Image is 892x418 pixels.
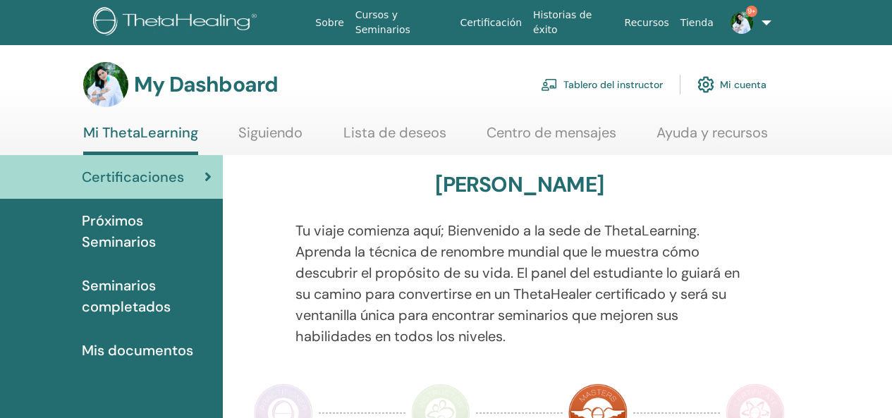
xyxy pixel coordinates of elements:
img: chalkboard-teacher.svg [541,78,558,91]
span: Próximos Seminarios [82,210,212,252]
a: Centro de mensajes [487,124,616,152]
a: Ayuda y recursos [656,124,768,152]
h3: My Dashboard [134,72,278,97]
span: Mis documentos [82,340,193,361]
a: Tablero del instructor [541,69,663,100]
a: Tienda [675,10,719,36]
img: logo.png [93,7,262,39]
a: Cursos y Seminarios [350,2,455,43]
h3: [PERSON_NAME] [435,172,604,197]
span: Seminarios completados [82,275,212,317]
a: Sobre [310,10,349,36]
a: Siguiendo [238,124,303,152]
span: Certificaciones [82,166,184,188]
p: Tu viaje comienza aquí; Bienvenido a la sede de ThetaLearning. Aprenda la técnica de renombre mun... [295,220,744,347]
span: 9+ [746,6,757,17]
a: Recursos [619,10,675,36]
img: cog.svg [697,73,714,97]
a: Historias de éxito [527,2,619,43]
img: default.jpg [731,11,753,34]
a: Mi cuenta [697,69,766,100]
a: Lista de deseos [343,124,446,152]
img: default.jpg [83,62,128,107]
a: Certificación [454,10,527,36]
a: Mi ThetaLearning [83,124,198,155]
